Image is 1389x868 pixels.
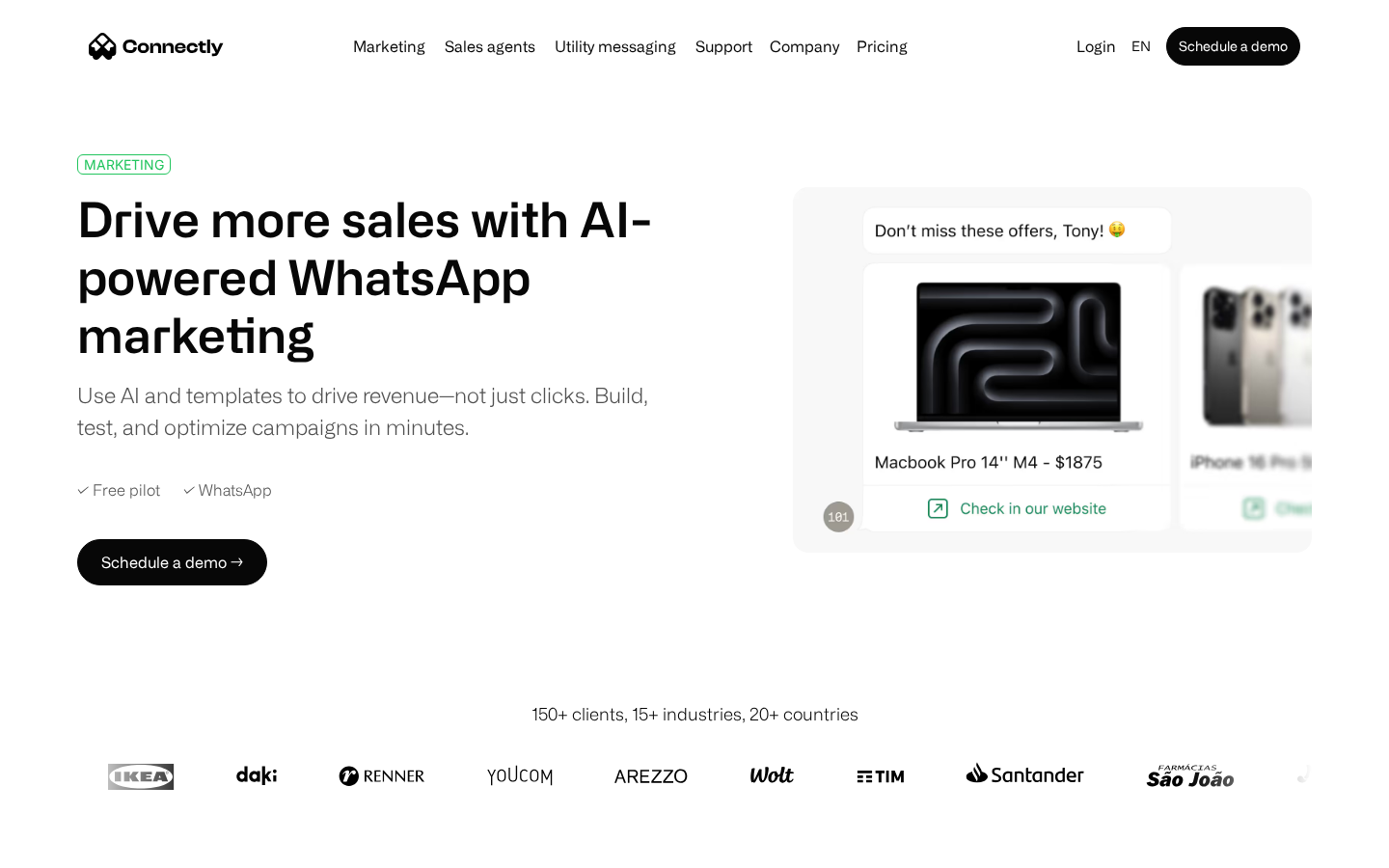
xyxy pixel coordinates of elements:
[1166,27,1300,66] a: Schedule a demo
[688,39,760,54] a: Support
[345,39,433,54] a: Marketing
[531,701,858,727] div: 150+ clients, 15+ industries, 20+ countries
[849,39,915,54] a: Pricing
[77,481,160,500] div: ✓ Free pilot
[770,33,839,60] div: Company
[1131,33,1151,60] div: en
[183,481,272,500] div: ✓ WhatsApp
[547,39,684,54] a: Utility messaging
[77,539,267,585] a: Schedule a demo →
[84,157,164,172] div: MARKETING
[77,190,673,364] h1: Drive more sales with AI-powered WhatsApp marketing
[1069,33,1124,60] a: Login
[77,379,673,443] div: Use AI and templates to drive revenue—not just clicks. Build, test, and optimize campaigns in min...
[437,39,543,54] a: Sales agents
